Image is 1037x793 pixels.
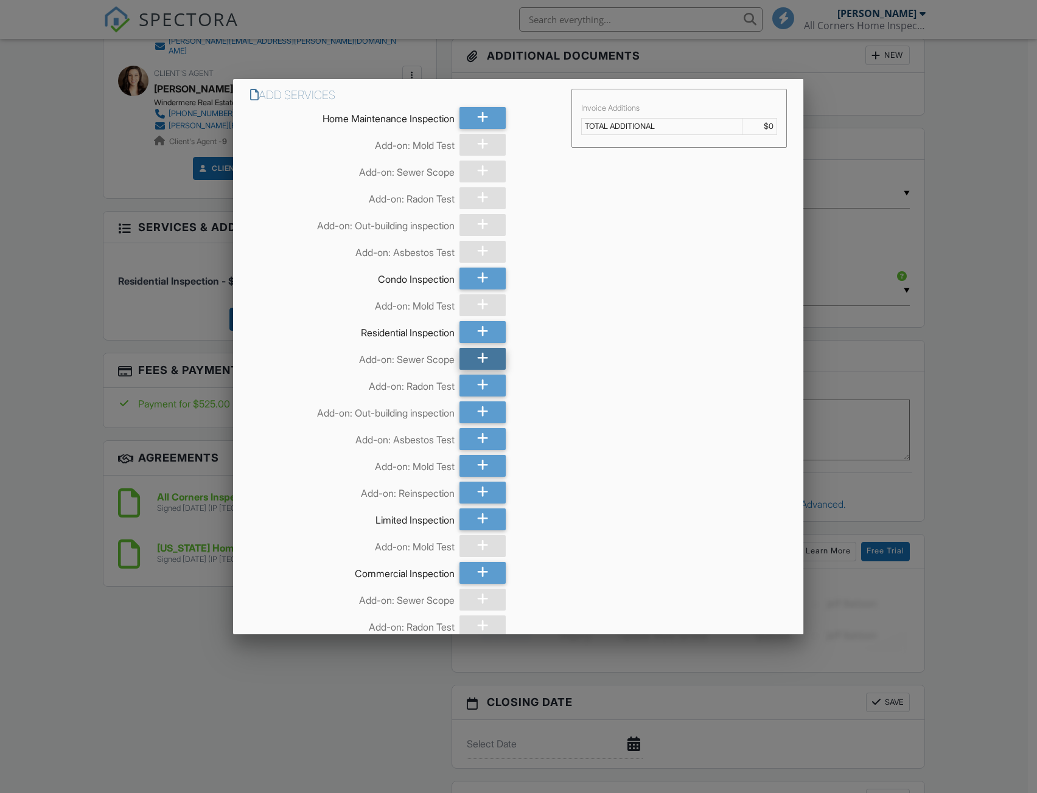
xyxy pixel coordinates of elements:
div: Add-on: Asbestos Test [250,241,455,259]
div: Add-on: Out-building inspection [250,214,455,232]
h6: Add Services [250,89,557,102]
div: Add-on: Radon Test [250,187,455,206]
div: Add-on: Sewer Scope [250,348,455,366]
div: Condo Inspection [250,268,455,286]
div: Add-on: Reinspection [250,482,455,500]
td: $0 [742,119,777,135]
div: Add-on: Sewer Scope [250,589,455,607]
div: Add-on: Mold Test [250,455,455,473]
div: Add-on: Mold Test [250,535,455,553]
div: Add-on: Asbestos Test [250,428,455,446]
div: Residential Inspection [250,321,455,339]
div: Add-on: Out-building inspection [250,401,455,420]
div: Add-on: Mold Test [250,134,455,152]
div: Add-on: Mold Test [250,294,455,313]
div: Add-on: Radon Test [250,375,455,393]
div: Home Maintenance Inspection [250,107,455,125]
div: Invoice Additions [581,103,777,113]
div: Add-on: Radon Test [250,615,455,634]
div: Add-on: Sewer Scope [250,161,455,179]
td: TOTAL ADDITIONAL [582,119,742,135]
div: Limited Inspection [250,508,455,527]
div: Commercial Inspection [250,562,455,580]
